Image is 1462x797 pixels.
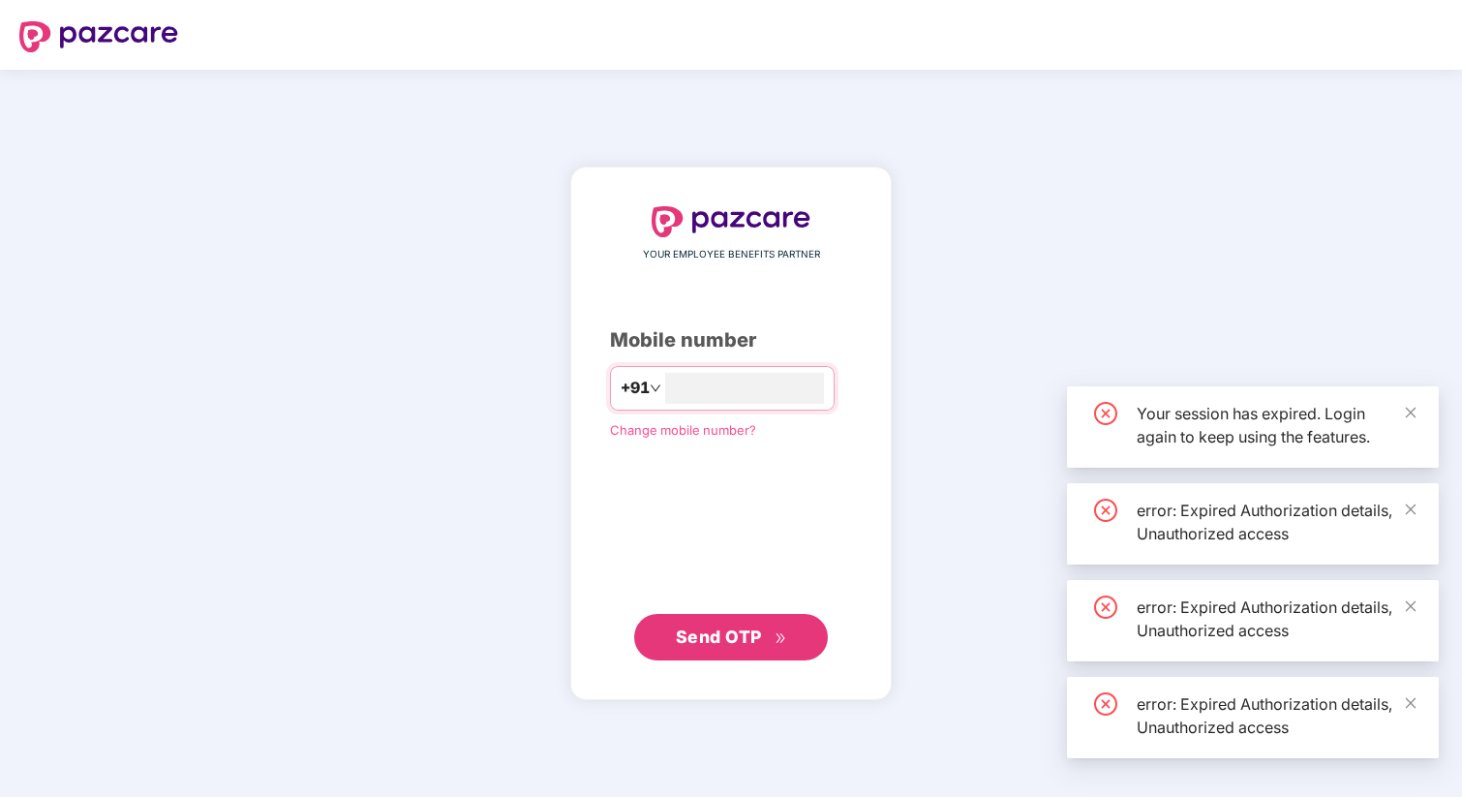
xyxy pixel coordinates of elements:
div: error: Expired Authorization details, Unauthorized access [1137,499,1416,545]
span: close [1404,696,1417,710]
img: logo [652,206,810,237]
span: close [1404,503,1417,516]
span: Send OTP [676,627,762,647]
span: +91 [621,376,650,400]
span: close [1404,406,1417,419]
img: logo [19,21,178,52]
div: error: Expired Authorization details, Unauthorized access [1137,596,1416,642]
span: close-circle [1094,692,1117,716]
span: close [1404,599,1417,613]
button: Send OTPdouble-right [634,614,828,660]
span: close-circle [1094,402,1117,425]
span: double-right [775,632,787,645]
span: YOUR EMPLOYEE BENEFITS PARTNER [643,247,820,262]
div: Your session has expired. Login again to keep using the features. [1137,402,1416,448]
div: error: Expired Authorization details, Unauthorized access [1137,692,1416,739]
span: down [650,383,661,394]
span: close-circle [1094,499,1117,522]
a: Change mobile number? [610,422,756,438]
div: Mobile number [610,325,852,355]
span: close-circle [1094,596,1117,619]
